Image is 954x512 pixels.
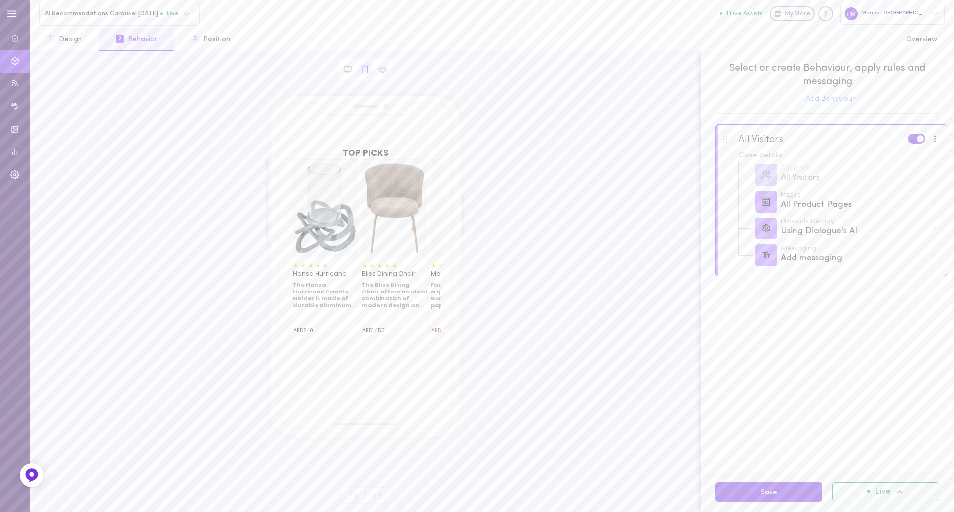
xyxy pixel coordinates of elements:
h3: Bliss Dining Chair [361,270,427,278]
span: AED [293,327,303,334]
a: My Store [770,6,815,21]
img: Feedback Button [24,468,39,483]
span: 2 [116,35,124,43]
h3: Monstera Faux Leaf [430,270,496,278]
span: AI Recommendations Carousel [DATE] [45,10,160,17]
span: My Store [785,10,810,19]
h4: The Hansa Hurricane Candle Holder is made of durable aluminum with a glass holder which combines ... [292,281,358,309]
div: All Visitors [781,172,927,184]
span: Undo [340,487,365,504]
h3: Hansa Hurricane [292,270,358,278]
div: Add messaging [781,252,927,265]
div: Pages [781,192,927,199]
div: All Visitors [738,134,783,146]
a: 1 Live Assets [720,10,770,17]
button: 1Design [30,28,99,51]
span: Redo [365,487,390,504]
div: Using Dialogue's AI [781,219,937,238]
div: Using Dialogue's AI [781,225,927,238]
span: 3 [191,35,199,43]
button: Live [832,482,939,501]
span: AED [431,327,441,334]
button: 2Behavior [99,28,174,51]
span: Live [875,488,891,496]
button: 3Position [174,28,247,51]
span: 840 [303,327,313,334]
div: Close details [738,152,940,159]
div: Knowledge center [818,6,833,21]
div: Audience [781,165,927,172]
button: + Add Behaviour [800,96,855,103]
span: 1,450 [372,327,384,334]
h4: Faux leaves are such a quick and simple way to add a fresh pop of vibrant colour to any room in y... [430,281,496,309]
h2: TOP PICKS [292,149,440,157]
div: All VisitorsClose detailsAudienceAll VisitorsPagesAll Product PagesProducts DisplayUsing Dialogue... [715,124,947,276]
button: 1 Live Assets [720,10,763,17]
div: Add messaging [781,245,937,265]
div: ADD TO CART [292,159,358,334]
h4: The Bliss Dining Chair offers an ideal combination of modern design and luxury comfort [361,281,427,309]
button: Overview [889,28,954,51]
button: Save [715,482,822,502]
span: Select or create Behaviour, apply rules and messaging [715,61,939,89]
div: All Product Pages [781,192,937,211]
div: ADD TO CART [430,159,496,334]
div: Messaging [781,245,927,252]
span: AED [362,327,372,334]
div: All Visitors [781,165,937,184]
span: 1 [47,35,55,43]
span: Live [160,10,179,17]
div: ADD TO CART [361,159,427,334]
div: Products Display [781,219,927,225]
div: Marina [GEOGRAPHIC_DATA] [840,3,945,24]
div: All Product Pages [781,199,927,211]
